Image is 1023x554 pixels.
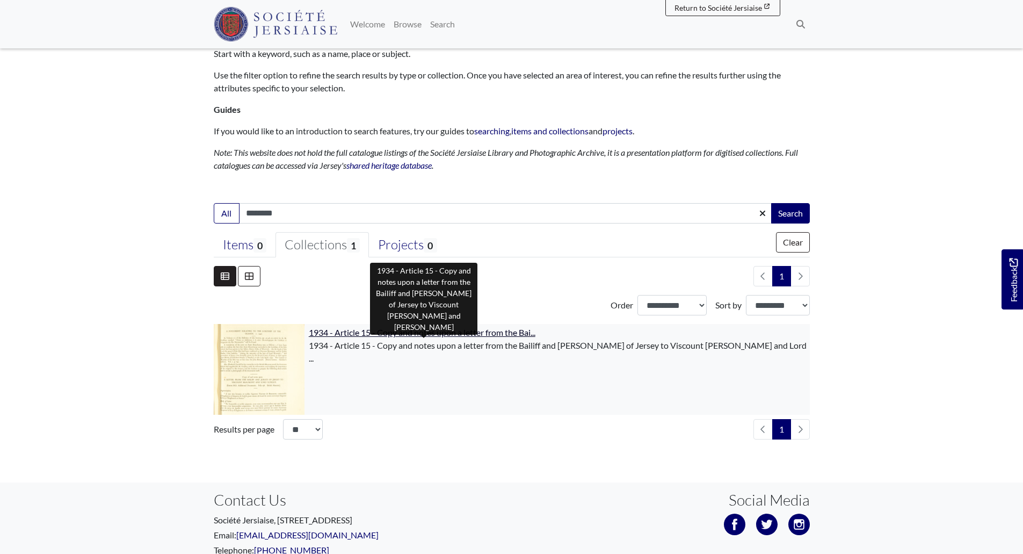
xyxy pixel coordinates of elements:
[749,419,810,440] nav: pagination
[674,3,762,12] span: Return to Société Jersiaise
[772,266,791,286] span: Goto page 1
[214,7,338,41] img: Société Jersiaise
[214,69,810,95] p: Use the filter option to refine the search results by type or collection. Once you have selected ...
[285,237,360,253] div: Collections
[239,203,772,224] input: Enter one or more search terms...
[611,299,633,312] label: Order
[346,160,432,170] a: shared heritage database
[236,530,379,540] a: [EMAIL_ADDRESS][DOMAIN_NAME]
[772,419,791,440] span: Goto page 1
[1007,258,1020,301] span: Feedback
[729,491,810,509] h3: Social Media
[214,529,504,542] p: Email:
[378,237,437,253] div: Projects
[214,423,274,436] label: Results per page
[749,266,810,286] nav: pagination
[214,47,810,60] p: Start with a keyword, such as a name, place or subject.
[753,419,773,440] li: Previous page
[214,324,304,415] img: 1934 - Article 15 - Copy and notes upon a letter from the Bailiff and Jurats of Jersey to Viscoun...
[214,203,240,224] button: All
[771,203,810,224] button: Search
[753,266,773,286] li: Previous page
[370,263,477,335] div: 1934 - Article 15 - Copy and notes upon a letter from the Bailiff and [PERSON_NAME] of Jersey to ...
[715,299,742,312] label: Sort by
[309,327,535,337] a: 1934 - Article 15 - Copy and notes upon a letter from the Bai...
[346,13,389,35] a: Welcome
[253,238,266,253] span: 0
[214,514,504,527] p: Société Jersiaise, [STREET_ADDRESS]
[474,126,510,136] a: searching
[214,125,810,138] p: If you would like to an introduction to search features, try our guides to , and .
[426,13,459,35] a: Search
[424,238,437,253] span: 0
[214,4,338,44] a: Société Jersiaise logo
[214,491,504,509] h3: Contact Us
[511,126,589,136] a: items and collections
[1002,249,1023,310] a: Would you like to provide feedback?
[389,13,426,35] a: Browse
[603,126,633,136] a: projects
[223,237,266,253] div: Items
[309,340,807,363] span: 1934 - Article 15 - Copy and notes upon a letter from the Bailiff and [PERSON_NAME] of Jersey to ...
[776,232,810,253] button: Clear
[214,104,241,114] strong: Guides
[214,147,798,170] em: Note: This website does not hold the full catalogue listings of the Société Jersiaise Library and...
[347,238,360,253] span: 1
